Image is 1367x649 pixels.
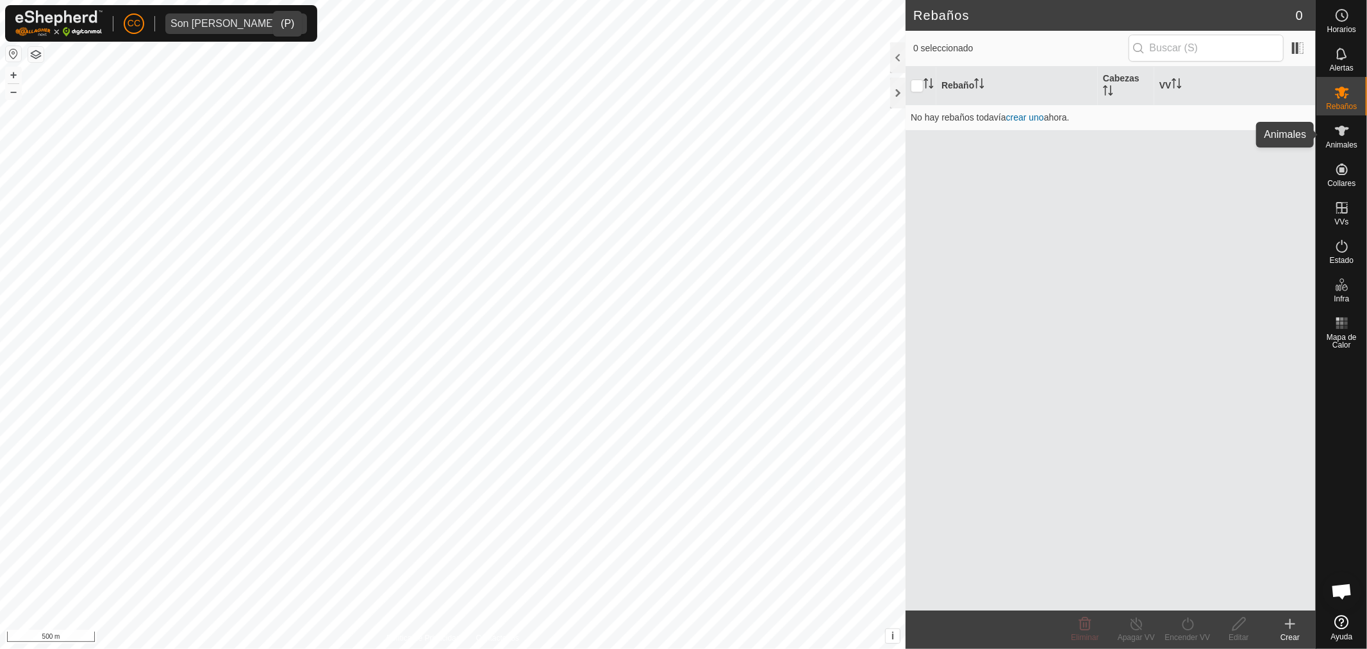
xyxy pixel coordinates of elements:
[891,630,894,641] span: i
[1326,103,1357,110] span: Rebaños
[15,10,103,37] img: Logo Gallagher
[886,629,900,643] button: i
[913,8,1296,23] h2: Rebaños
[1071,633,1098,642] span: Eliminar
[1172,80,1182,90] p-sorticon: Activar para ordenar
[1154,67,1316,105] th: VV
[476,632,519,644] a: Contáctenos
[1320,333,1364,349] span: Mapa de Calor
[1331,633,1353,641] span: Ayuda
[170,19,276,29] div: Son [PERSON_NAME]
[165,13,281,34] span: Son Felip SRM
[1098,67,1154,105] th: Cabezas
[906,105,1316,130] td: No hay rebaños todavía ahora.
[6,84,21,99] button: –
[936,67,1098,105] th: Rebaño
[1330,64,1354,72] span: Alertas
[974,80,984,90] p-sorticon: Activar para ordenar
[1103,87,1113,97] p-sorticon: Activar para ordenar
[913,42,1129,55] span: 0 seleccionado
[1327,180,1355,187] span: Collares
[1334,295,1349,303] span: Infra
[1111,632,1162,643] div: Apagar VV
[1006,112,1044,122] a: crear uno
[28,47,44,62] button: Capas del Mapa
[1327,26,1356,33] span: Horarios
[1129,35,1284,62] input: Buscar (S)
[6,67,21,83] button: +
[1330,257,1354,264] span: Estado
[1264,632,1316,643] div: Crear
[6,46,21,62] button: Restablecer Mapa
[1213,632,1264,643] div: Editar
[1326,141,1357,149] span: Animales
[1162,632,1213,643] div: Encender VV
[924,80,934,90] p-sorticon: Activar para ordenar
[1323,572,1361,611] div: Chat abierto
[1334,218,1348,226] span: VVs
[1316,610,1367,646] a: Ayuda
[1296,6,1303,25] span: 0
[281,13,307,34] div: dropdown trigger
[128,17,140,30] span: CC
[386,632,460,644] a: Política de Privacidad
